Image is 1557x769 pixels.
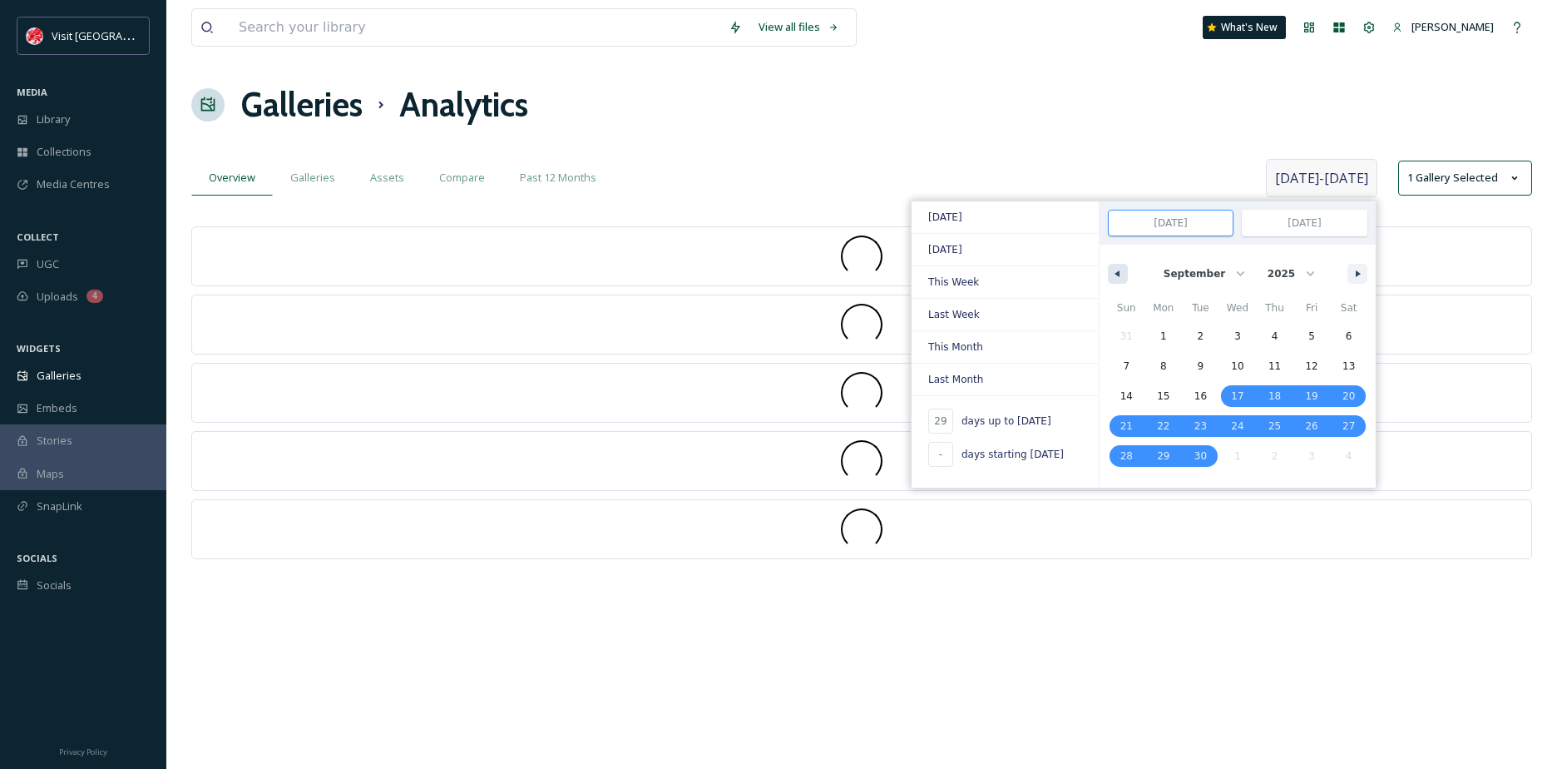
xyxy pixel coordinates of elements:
[1243,211,1367,236] input: Continuous
[37,368,82,384] span: Galleries
[1219,351,1257,381] button: 10
[1182,381,1219,411] button: 16
[1120,441,1133,471] span: 28
[912,234,1099,266] button: [DATE]
[1198,351,1204,381] span: 9
[928,409,953,434] input: -
[1256,321,1293,351] button: 4
[750,11,848,43] a: View all files
[1231,411,1243,441] span: 24
[1293,321,1331,351] button: 5
[520,170,596,186] span: Past 12 Months
[1275,168,1368,188] span: [DATE] - [DATE]
[17,552,57,564] span: SOCIALS
[1182,441,1219,471] button: 30
[59,741,107,761] a: Privacy Policy
[1308,321,1315,351] span: 5
[1182,321,1219,351] button: 2
[1384,11,1502,43] a: [PERSON_NAME]
[1182,295,1219,321] span: Tue
[1145,321,1183,351] button: 1
[1268,381,1281,411] span: 18
[912,201,1099,233] span: [DATE]
[1219,411,1257,441] button: 24
[27,27,43,44] img: Visit_Wales_logo.svg.png
[912,234,1099,265] span: [DATE]
[1109,211,1233,236] input: Early
[1219,381,1257,411] button: 17
[1398,161,1532,196] button: 1 Gallery Selected
[37,466,64,482] span: Maps
[1219,321,1257,351] button: 3
[1256,351,1293,381] button: 11
[17,86,47,98] span: MEDIA
[1120,411,1133,441] span: 21
[912,331,1099,364] button: This Month
[1330,351,1367,381] button: 13
[86,290,103,303] div: 4
[1411,19,1494,34] span: [PERSON_NAME]
[59,747,107,757] span: Privacy Policy
[1203,16,1286,39] a: What's New
[1108,295,1145,321] span: Sun
[1330,295,1367,321] span: Sat
[1108,381,1145,411] button: 14
[1305,411,1317,441] span: 26
[1342,351,1355,381] span: 13
[209,170,255,186] span: Overview
[1256,295,1293,321] span: Thu
[1330,411,1367,441] button: 27
[961,414,1051,429] span: days up to [DATE]
[1120,381,1133,411] span: 14
[1182,411,1219,441] button: 23
[1231,381,1243,411] span: 17
[1219,295,1257,321] span: Wed
[912,364,1099,396] button: Last Month
[37,176,110,192] span: Media Centres
[37,112,70,127] span: Library
[1305,351,1317,381] span: 12
[439,170,485,186] span: Compare
[1234,321,1241,351] span: 3
[1305,381,1317,411] span: 19
[1256,411,1293,441] button: 25
[37,256,59,272] span: UGC
[37,289,78,305] span: Uploads
[1160,321,1167,351] span: 1
[1293,381,1331,411] button: 19
[1272,321,1278,351] span: 4
[290,170,335,186] span: Galleries
[1157,441,1169,471] span: 29
[1194,441,1207,471] span: 30
[1160,351,1167,381] span: 8
[912,299,1099,330] span: Last Week
[1194,381,1207,411] span: 16
[399,80,528,130] h1: Analytics
[17,342,61,355] span: WIDGETS
[1293,351,1331,381] button: 12
[961,447,1064,462] span: days starting [DATE]
[1108,351,1145,381] button: 7
[370,170,404,186] span: Assets
[1194,411,1207,441] span: 23
[1346,321,1352,351] span: 6
[912,266,1099,298] span: This Week
[1145,381,1183,411] button: 15
[37,144,91,160] span: Collections
[1330,381,1367,411] button: 20
[1145,295,1183,321] span: Mon
[928,442,953,467] input: -
[1268,411,1281,441] span: 25
[230,9,720,46] input: Search your library
[1198,321,1204,351] span: 2
[1145,351,1183,381] button: 8
[1342,381,1355,411] span: 20
[241,80,363,130] a: Galleries
[37,499,82,514] span: SnapLink
[37,578,72,593] span: Socials
[1293,411,1331,441] button: 26
[1157,411,1169,441] span: 22
[1108,411,1145,441] button: 21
